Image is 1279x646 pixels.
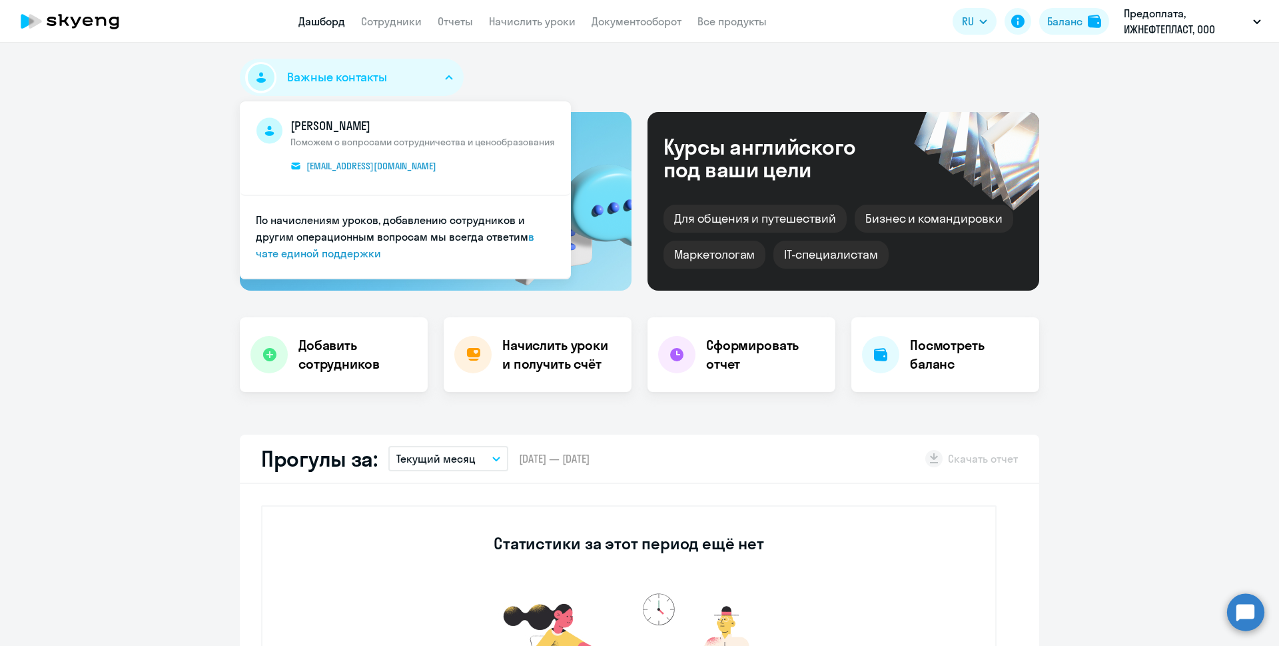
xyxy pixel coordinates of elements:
[663,205,847,233] div: Для общения и путешествий
[290,136,555,148] span: Поможем с вопросами сотрудничества и ценообразования
[494,533,763,554] h3: Статистики за этот период ещё нет
[855,205,1013,233] div: Бизнес и командировки
[438,15,473,28] a: Отчеты
[706,336,825,373] h4: Сформировать отчет
[287,69,387,86] span: Важные контакты
[519,451,590,466] span: [DATE] — [DATE]
[261,445,378,472] h2: Прогулы за:
[1047,13,1082,29] div: Баланс
[953,8,997,35] button: RU
[240,101,571,279] ul: Важные контакты
[1124,5,1248,37] p: Предоплата, ИЖНЕФТЕПЛАСТ, ООО
[1117,5,1268,37] button: Предоплата, ИЖНЕФТЕПЛАСТ, ООО
[388,446,508,471] button: Текущий месяц
[1088,15,1101,28] img: balance
[256,213,528,243] span: По начислениям уроков, добавлению сотрудников и другим операционным вопросам мы всегда ответим
[290,159,447,173] a: [EMAIL_ADDRESS][DOMAIN_NAME]
[240,59,464,96] button: Важные контакты
[663,241,765,269] div: Маркетологам
[962,13,974,29] span: RU
[361,15,422,28] a: Сотрудники
[910,336,1029,373] h4: Посмотреть баланс
[502,336,618,373] h4: Начислить уроки и получить счёт
[298,15,345,28] a: Дашборд
[697,15,767,28] a: Все продукты
[663,135,891,181] div: Курсы английского под ваши цели
[256,230,534,260] a: в чате единой поддержки
[396,451,476,467] p: Текущий месяц
[592,15,681,28] a: Документооборот
[1039,8,1109,35] button: Балансbalance
[290,117,555,135] span: [PERSON_NAME]
[489,15,576,28] a: Начислить уроки
[306,160,436,172] span: [EMAIL_ADDRESS][DOMAIN_NAME]
[773,241,888,269] div: IT-специалистам
[298,336,417,373] h4: Добавить сотрудников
